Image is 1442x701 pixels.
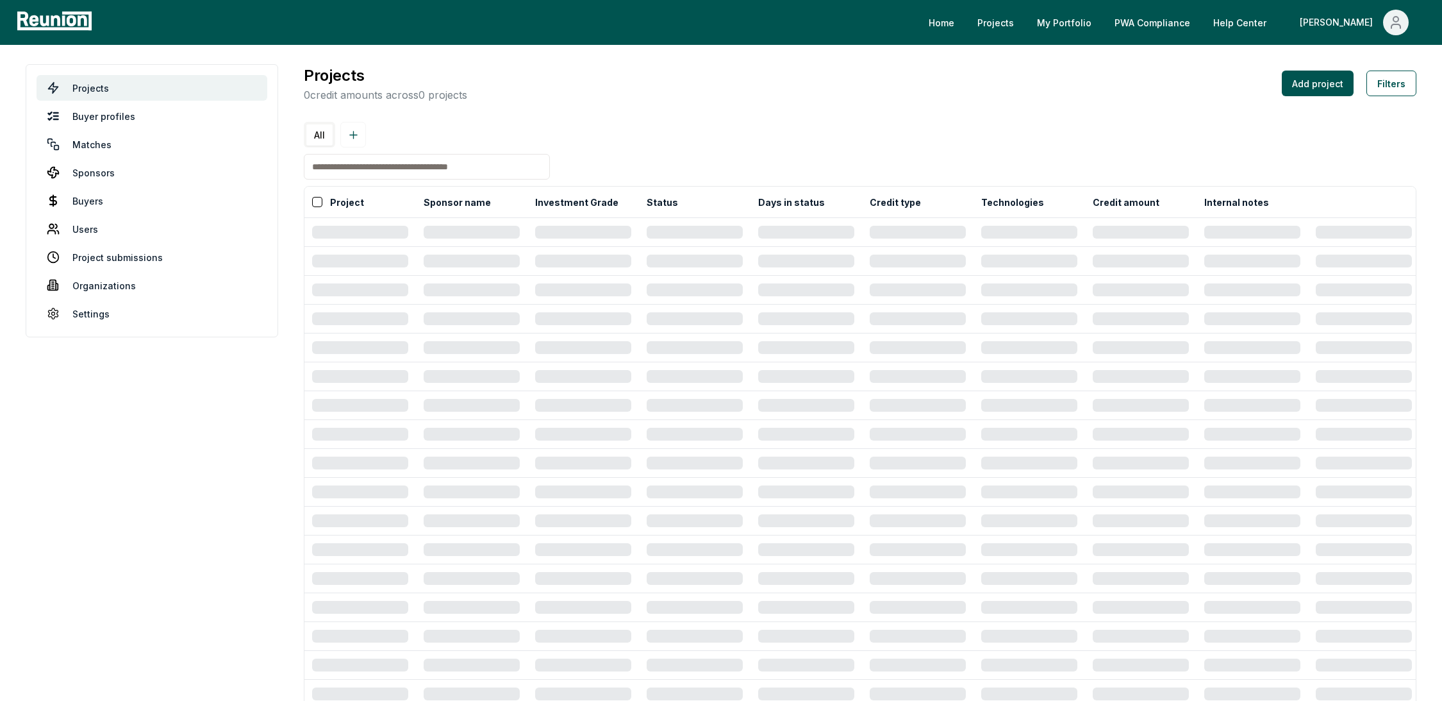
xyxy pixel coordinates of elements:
[327,189,367,215] button: Project
[1282,71,1354,96] button: Add project
[1104,10,1200,35] a: PWA Compliance
[1090,189,1162,215] button: Credit amount
[1202,189,1272,215] button: Internal notes
[756,189,827,215] button: Days in status
[1300,10,1378,35] div: [PERSON_NAME]
[421,189,493,215] button: Sponsor name
[1027,10,1102,35] a: My Portfolio
[37,188,267,214] a: Buyers
[1366,71,1416,96] button: Filters
[37,301,267,326] a: Settings
[37,160,267,185] a: Sponsors
[867,189,924,215] button: Credit type
[304,87,467,103] p: 0 credit amounts across 0 projects
[967,10,1024,35] a: Projects
[918,10,1429,35] nav: Main
[533,189,621,215] button: Investment Grade
[306,124,333,146] button: All
[304,64,467,87] h3: Projects
[1203,10,1277,35] a: Help Center
[37,75,267,101] a: Projects
[918,10,965,35] a: Home
[37,216,267,242] a: Users
[37,131,267,157] a: Matches
[37,103,267,129] a: Buyer profiles
[37,273,267,298] a: Organizations
[979,189,1047,215] button: Technologies
[1289,10,1419,35] button: [PERSON_NAME]
[37,244,267,270] a: Project submissions
[644,189,681,215] button: Status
